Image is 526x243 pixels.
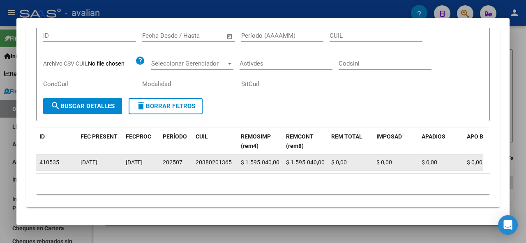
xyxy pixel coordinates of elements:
[142,32,175,39] input: Fecha inicio
[151,60,226,67] span: Seleccionar Gerenciador
[136,102,195,110] span: Borrar Filtros
[135,56,145,66] mat-icon: help
[136,101,146,111] mat-icon: delete
[192,128,238,155] datatable-header-cell: CUIL
[183,32,223,39] input: Fecha fin
[331,133,362,140] span: REM TOTAL
[376,159,392,166] span: $ 0,00
[51,101,60,111] mat-icon: search
[129,98,203,114] button: Borrar Filtros
[286,159,325,166] span: $ 1.595.040,00
[467,159,482,166] span: $ 0,00
[126,159,143,166] span: [DATE]
[88,60,135,68] input: Archivo CSV CUIL
[81,159,97,166] span: [DATE]
[43,98,122,114] button: Buscar Detalles
[39,159,59,166] span: 410535
[36,128,77,155] datatable-header-cell: ID
[126,133,151,140] span: FECPROC
[196,133,208,140] span: CUIL
[163,159,182,166] span: 202507
[51,102,115,110] span: Buscar Detalles
[373,128,418,155] datatable-header-cell: IMPOSAD
[328,128,373,155] datatable-header-cell: REM TOTAL
[464,128,509,155] datatable-header-cell: APO B SOC
[286,133,314,149] span: REMCONT (rem8)
[196,158,232,167] div: 20380201365
[159,128,192,155] datatable-header-cell: PERÍODO
[467,133,496,140] span: APO B SOC
[43,60,88,67] span: Archivo CSV CUIL
[225,32,235,41] button: Open calendar
[422,159,437,166] span: $ 0,00
[81,133,118,140] span: FEC PRESENT
[283,128,328,155] datatable-header-cell: REMCONT (rem8)
[39,133,45,140] span: ID
[331,159,347,166] span: $ 0,00
[418,128,464,155] datatable-header-cell: APADIOS
[241,133,271,149] span: REMOSIMP (rem4)
[422,133,445,140] span: APADIOS
[238,128,283,155] datatable-header-cell: REMOSIMP (rem4)
[241,159,279,166] span: $ 1.595.040,00
[376,133,402,140] span: IMPOSAD
[77,128,122,155] datatable-header-cell: FEC PRESENT
[498,215,518,235] div: Open Intercom Messenger
[122,128,159,155] datatable-header-cell: FECPROC
[163,133,187,140] span: PERÍODO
